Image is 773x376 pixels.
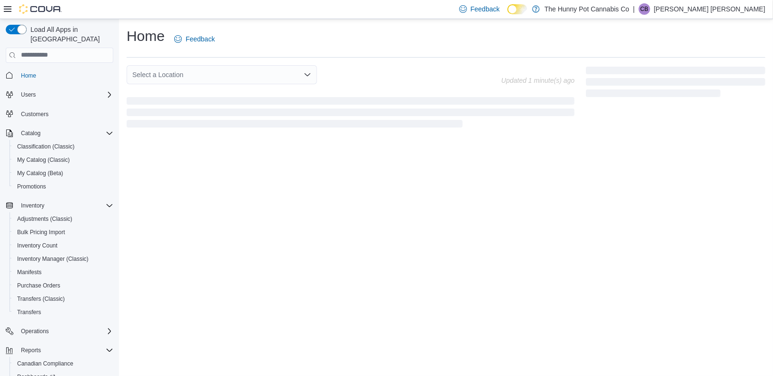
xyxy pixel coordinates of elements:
span: Transfers (Classic) [17,295,65,303]
span: Adjustments (Classic) [17,215,72,223]
button: Promotions [10,180,117,193]
input: Dark Mode [507,4,527,14]
span: Transfers [17,308,41,316]
button: Open list of options [304,71,311,79]
p: [PERSON_NAME] [PERSON_NAME] [654,3,765,15]
span: Inventory [17,200,113,211]
button: Catalog [17,128,44,139]
button: Purchase Orders [10,279,117,292]
span: Manifests [13,267,113,278]
a: Promotions [13,181,50,192]
span: Loading [586,69,765,99]
span: My Catalog (Classic) [17,156,70,164]
button: Reports [17,345,45,356]
span: Users [21,91,36,99]
a: Transfers [13,307,45,318]
a: Customers [17,109,52,120]
span: Promotions [13,181,113,192]
span: Operations [21,327,49,335]
a: Inventory Count [13,240,61,251]
button: Bulk Pricing Import [10,226,117,239]
button: Adjustments (Classic) [10,212,117,226]
button: My Catalog (Classic) [10,153,117,167]
span: Reports [21,346,41,354]
a: Adjustments (Classic) [13,213,76,225]
button: Inventory [17,200,48,211]
button: Inventory Count [10,239,117,252]
span: Purchase Orders [17,282,60,289]
a: Transfers (Classic) [13,293,69,305]
span: Dark Mode [507,14,508,15]
span: Promotions [17,183,46,190]
button: Home [2,69,117,82]
button: Reports [2,344,117,357]
span: Transfers (Classic) [13,293,113,305]
span: Inventory Count [17,242,58,249]
p: Updated 1 minute(s) ago [501,77,575,84]
div: Cameron Brown [639,3,650,15]
span: Manifests [17,268,41,276]
a: Classification (Classic) [13,141,79,152]
span: Operations [17,326,113,337]
button: Classification (Classic) [10,140,117,153]
span: CB [640,3,648,15]
a: My Catalog (Beta) [13,168,67,179]
a: Manifests [13,267,45,278]
span: Users [17,89,113,100]
span: Bulk Pricing Import [17,228,65,236]
span: Classification (Classic) [17,143,75,150]
span: Inventory Manager (Classic) [17,255,89,263]
button: Catalog [2,127,117,140]
button: Operations [2,325,117,338]
button: Operations [17,326,53,337]
span: Canadian Compliance [13,358,113,369]
span: My Catalog (Classic) [13,154,113,166]
a: Inventory Manager (Classic) [13,253,92,265]
span: Inventory Manager (Classic) [13,253,113,265]
button: Customers [2,107,117,121]
span: Load All Apps in [GEOGRAPHIC_DATA] [27,25,113,44]
span: Bulk Pricing Import [13,227,113,238]
span: Loading [127,99,575,129]
span: Purchase Orders [13,280,113,291]
a: Feedback [170,30,218,49]
button: Inventory [2,199,117,212]
button: Users [17,89,40,100]
p: The Hunny Pot Cannabis Co [545,3,629,15]
p: | [633,3,635,15]
span: Reports [17,345,113,356]
button: Inventory Manager (Classic) [10,252,117,266]
a: Canadian Compliance [13,358,77,369]
button: Transfers (Classic) [10,292,117,306]
span: Customers [17,108,113,120]
span: Catalog [17,128,113,139]
span: My Catalog (Beta) [13,168,113,179]
span: Home [17,69,113,81]
span: Inventory Count [13,240,113,251]
button: Users [2,88,117,101]
a: Bulk Pricing Import [13,227,69,238]
a: Purchase Orders [13,280,64,291]
h1: Home [127,27,165,46]
span: Feedback [471,4,500,14]
button: Canadian Compliance [10,357,117,370]
span: Adjustments (Classic) [13,213,113,225]
span: My Catalog (Beta) [17,169,63,177]
span: Canadian Compliance [17,360,73,367]
a: My Catalog (Classic) [13,154,74,166]
span: Feedback [186,34,215,44]
span: Customers [21,110,49,118]
span: Transfers [13,307,113,318]
img: Cova [19,4,62,14]
span: Classification (Classic) [13,141,113,152]
span: Inventory [21,202,44,209]
button: Transfers [10,306,117,319]
a: Home [17,70,40,81]
span: Catalog [21,129,40,137]
button: My Catalog (Beta) [10,167,117,180]
button: Manifests [10,266,117,279]
span: Home [21,72,36,79]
